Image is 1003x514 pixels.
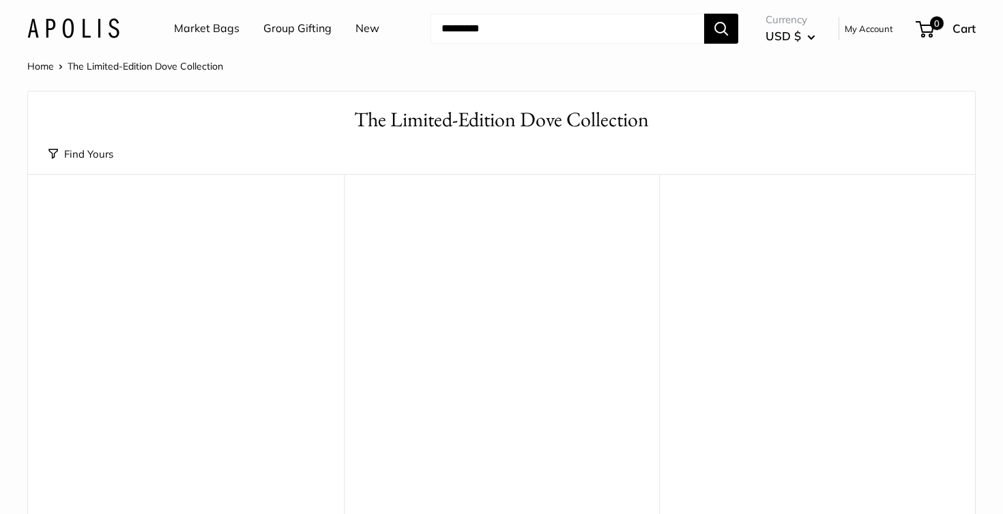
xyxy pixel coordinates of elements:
[68,60,223,72] span: The Limited-Edition Dove Collection
[766,29,801,43] span: USD $
[48,105,955,134] h1: The Limited-Edition Dove Collection
[766,25,815,47] button: USD $
[27,57,223,75] nav: Breadcrumb
[953,21,976,35] span: Cart
[263,18,332,39] a: Group Gifting
[673,208,961,497] a: Market Bag in Dove with StrapMarket Bag in Dove with Strap
[766,10,815,29] span: Currency
[27,18,119,38] img: Apolis
[27,60,54,72] a: Home
[48,145,113,164] button: Find Yours
[174,18,239,39] a: Market Bags
[845,20,893,37] a: My Account
[431,14,704,44] input: Search...
[917,18,976,40] a: 0 Cart
[355,18,379,39] a: New
[358,208,646,497] a: Petite Market Bag in Dove with StrapPetite Market Bag in Dove with Strap
[704,14,738,44] button: Search
[930,16,944,30] span: 0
